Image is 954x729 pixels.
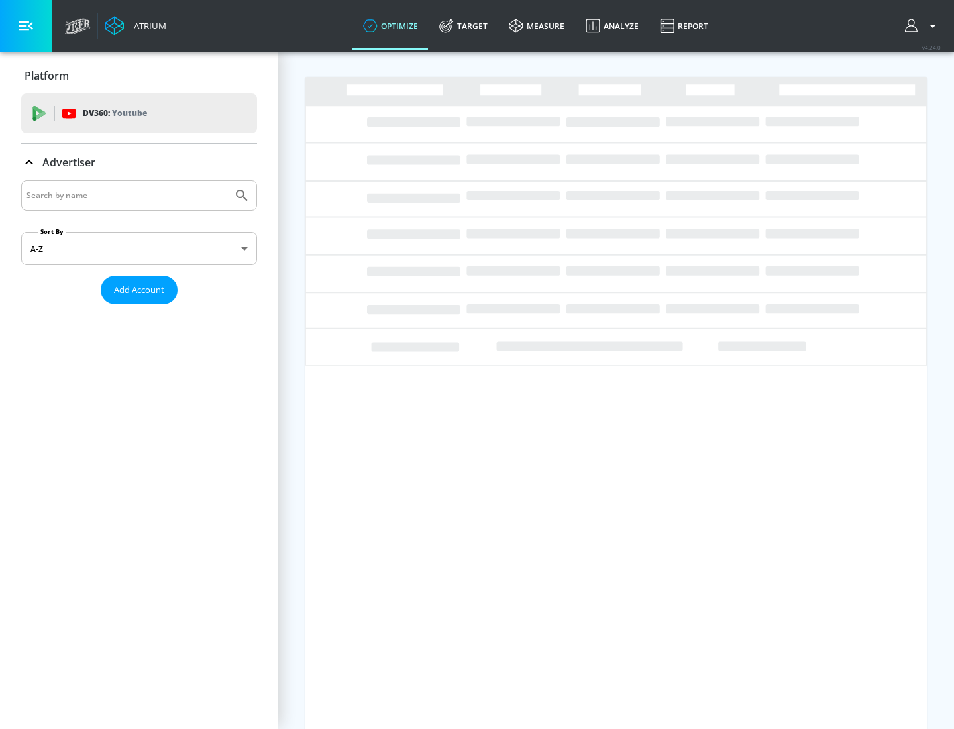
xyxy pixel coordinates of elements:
p: Platform [25,68,69,83]
nav: list of Advertiser [21,304,257,315]
div: Platform [21,57,257,94]
span: v 4.24.0 [922,44,941,51]
span: Add Account [114,282,164,298]
a: optimize [352,2,429,50]
p: DV360: [83,106,147,121]
a: Target [429,2,498,50]
label: Sort By [38,227,66,236]
p: Youtube [112,106,147,120]
a: Report [649,2,719,50]
div: Advertiser [21,144,257,181]
a: measure [498,2,575,50]
input: Search by name [26,187,227,204]
a: Atrium [105,16,166,36]
div: DV360: Youtube [21,93,257,133]
p: Advertiser [42,155,95,170]
div: Advertiser [21,180,257,315]
div: A-Z [21,232,257,265]
button: Add Account [101,276,178,304]
a: Analyze [575,2,649,50]
div: Atrium [129,20,166,32]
